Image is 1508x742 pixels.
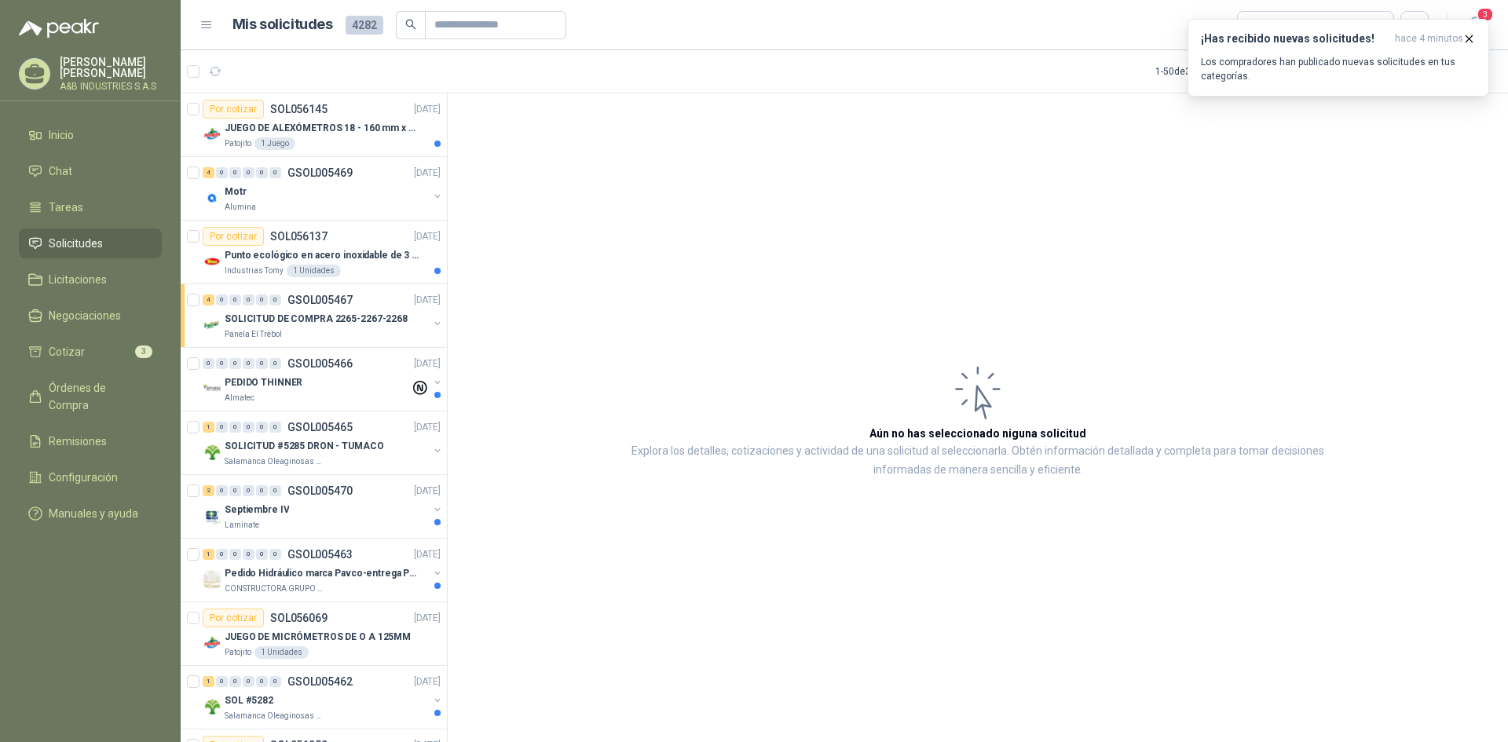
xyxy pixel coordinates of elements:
img: Company Logo [203,506,221,525]
p: JUEGO DE ALEXÓMETROS 18 - 160 mm x 0,01 mm 2824-S3 [225,121,420,136]
div: 0 [229,485,241,496]
img: Company Logo [203,697,221,716]
div: 0 [216,167,228,178]
a: 2 0 0 0 0 0 GSOL005470[DATE] Company LogoSeptiembre IVLaminate [203,481,444,532]
p: [DATE] [414,166,441,181]
p: Pedido Hidráulico marca Pavco-entrega Popayán [225,566,420,581]
a: 0 0 0 0 0 0 GSOL005466[DATE] Company LogoPEDIDO THINNERAlmatec [203,354,444,404]
button: 3 [1461,11,1489,39]
p: A&B INDUSTRIES S.A.S [60,82,162,91]
span: Licitaciones [49,271,107,288]
div: 0 [256,485,268,496]
span: Inicio [49,126,74,144]
a: 4 0 0 0 0 0 GSOL005469[DATE] Company LogoMotrAlumina [203,163,444,214]
p: SOLICITUD DE COMPRA 2265-2267-2268 [225,312,408,327]
p: GSOL005467 [287,294,353,305]
p: [DATE] [414,547,441,562]
h3: Aún no has seleccionado niguna solicitud [869,425,1086,442]
p: [DATE] [414,293,441,308]
div: 0 [203,358,214,369]
p: Los compradores han publicado nuevas solicitudes en tus categorías. [1201,55,1476,83]
p: [DATE] [414,674,441,689]
div: 1 Unidades [254,646,309,659]
p: Punto ecológico en acero inoxidable de 3 puestos, con capacidad para 121L cada división. [225,248,420,263]
div: 0 [229,358,241,369]
a: 1 0 0 0 0 0 GSOL005465[DATE] Company LogoSOLICITUD #5285 DRON - TUMACOSalamanca Oleaginosas SAS [203,418,444,468]
div: 0 [216,676,228,687]
p: GSOL005462 [287,676,353,687]
p: [DATE] [414,229,441,244]
p: [DATE] [414,484,441,499]
div: 2 [203,485,214,496]
div: Por cotizar [203,100,264,119]
a: Por cotizarSOL056145[DATE] Company LogoJUEGO DE ALEXÓMETROS 18 - 160 mm x 0,01 mm 2824-S3Patojito... [181,93,447,157]
p: GSOL005463 [287,549,353,560]
a: 1 0 0 0 0 0 GSOL005462[DATE] Company LogoSOL #5282Salamanca Oleaginosas SAS [203,672,444,722]
div: 0 [229,167,241,178]
div: 1 Juego [254,137,295,150]
div: 1 [203,676,214,687]
p: GSOL005469 [287,167,353,178]
div: 0 [269,676,281,687]
a: Por cotizarSOL056069[DATE] Company LogoJUEGO DE MICRÓMETROS DE O A 125MMPatojito1 Unidades [181,602,447,666]
div: Por cotizar [203,227,264,246]
p: Patojito [225,646,251,659]
img: Company Logo [203,443,221,462]
div: 0 [256,294,268,305]
a: Tareas [19,192,162,222]
h1: Mis solicitudes [232,13,333,36]
p: CONSTRUCTORA GRUPO FIP [225,583,324,595]
img: Logo peakr [19,19,99,38]
div: 0 [216,422,228,433]
span: Negociaciones [49,307,121,324]
p: Salamanca Oleaginosas SAS [225,710,324,722]
p: GSOL005466 [287,358,353,369]
p: JUEGO DE MICRÓMETROS DE O A 125MM [225,630,411,645]
div: 0 [243,676,254,687]
h3: ¡Has recibido nuevas solicitudes! [1201,32,1389,46]
div: 4 [203,294,214,305]
div: 0 [269,294,281,305]
div: 0 [269,167,281,178]
span: 3 [135,345,152,358]
p: [DATE] [414,102,441,117]
a: 1 0 0 0 0 0 GSOL005463[DATE] Company LogoPedido Hidráulico marca Pavco-entrega PopayánCONSTRUCTOR... [203,545,444,595]
span: 4282 [346,16,383,35]
div: 4 [203,167,214,178]
div: 0 [229,549,241,560]
button: ¡Has recibido nuevas solicitudes!hace 4 minutos Los compradores han publicado nuevas solicitudes ... [1188,19,1489,97]
div: 0 [269,422,281,433]
p: Alumina [225,201,256,214]
div: 0 [243,167,254,178]
a: Cotizar3 [19,337,162,367]
div: 0 [269,485,281,496]
a: Inicio [19,120,162,150]
div: 0 [269,549,281,560]
div: 0 [256,549,268,560]
p: SOL056069 [270,612,328,623]
img: Company Logo [203,570,221,589]
p: SOL #5282 [225,693,273,708]
div: 0 [256,358,268,369]
div: Por cotizar [203,609,264,627]
div: 0 [216,294,228,305]
div: 0 [216,358,228,369]
a: Manuales y ayuda [19,499,162,528]
div: 1 - 50 de 3133 [1155,59,1257,84]
p: Industrias Tomy [225,265,284,277]
a: Negociaciones [19,301,162,331]
p: SOL056145 [270,104,328,115]
span: 3 [1477,7,1494,22]
div: 1 Unidades [287,265,341,277]
span: hace 4 minutos [1395,32,1463,46]
p: Explora los detalles, cotizaciones y actividad de una solicitud al seleccionarla. Obtén informaci... [605,442,1351,480]
p: PEDIDO THINNER [225,375,302,390]
div: 0 [229,422,241,433]
p: Panela El Trébol [225,328,282,341]
img: Company Logo [203,252,221,271]
p: Motr [225,185,247,199]
img: Company Logo [203,379,221,398]
p: GSOL005465 [287,422,353,433]
a: Órdenes de Compra [19,373,162,420]
span: Configuración [49,469,118,486]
